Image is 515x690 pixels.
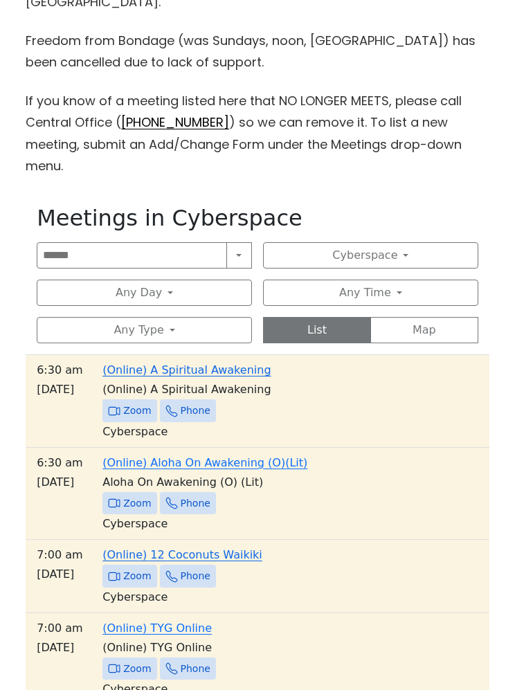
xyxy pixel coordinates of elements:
span: [DATE] [37,380,82,399]
span: 7:00 AM [37,619,82,638]
span: Phone [181,568,210,585]
a: (Online) TYG Online [102,621,212,635]
span: 6:30 AM [37,361,82,380]
span: [DATE] [37,473,82,492]
td: Cyberspace [31,588,484,607]
span: 7:00 AM [37,545,82,565]
span: Zoom [123,660,151,678]
span: [DATE] [37,638,82,657]
button: Any Day [37,280,252,306]
span: Zoom [123,495,151,512]
button: Any Time [263,280,478,306]
span: Phone [181,660,210,678]
p: If you know of a meeting listed here that NO LONGER MEETS, please call Central Office ( ) so we c... [26,90,489,177]
input: Search [37,242,227,269]
td: Cyberspace [31,514,484,534]
td: Aloha On Awakening (O) (Lit) [31,473,484,492]
td: (Online) A Spiritual Awakening [31,380,484,399]
span: Phone [181,402,210,419]
span: 6:30 AM [37,453,82,473]
button: List [263,317,371,343]
h1: Meetings in Cyberspace [37,205,478,231]
button: Cyberspace [263,242,478,269]
td: (Online) TYG Online [31,638,484,657]
span: Zoom [123,568,151,585]
a: (Online) A Spiritual Awakening [102,363,271,376]
a: [PHONE_NUMBER] [121,114,229,131]
span: [DATE] [37,565,82,584]
a: (Online) Aloha On Awakening (O)(Lit) [102,456,307,469]
p: Freedom from Bondage (was Sundays, noon, [GEOGRAPHIC_DATA]) has been cancelled due to lack of sup... [26,30,489,73]
td: Cyberspace [31,422,484,442]
span: Phone [181,495,210,512]
button: Any Type [37,317,252,343]
button: Search [226,242,252,269]
span: Zoom [123,402,151,419]
button: Map [370,317,478,343]
a: (Online) 12 Coconuts Waikiki [102,548,262,561]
